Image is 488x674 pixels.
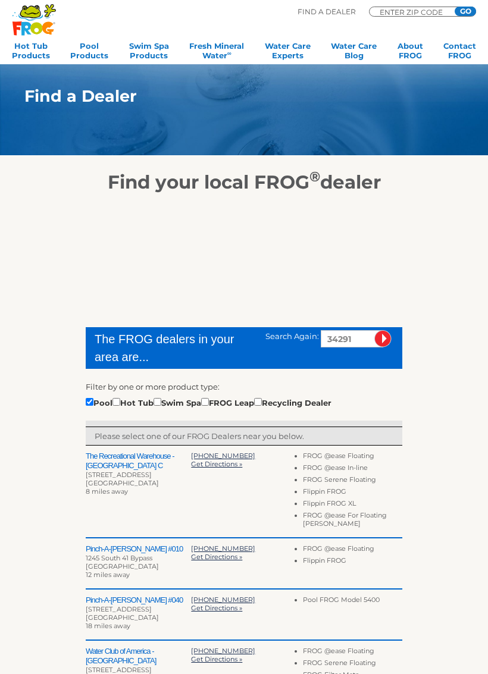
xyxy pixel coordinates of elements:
div: [GEOGRAPHIC_DATA] [86,562,191,570]
a: Get Directions » [191,604,242,612]
li: Flippin FROG [303,556,402,568]
p: Please select one of our FROG Dealers near you below. [95,430,393,442]
h2: Water Club of America - [GEOGRAPHIC_DATA] [86,647,191,666]
label: Filter by one or more product type: [86,381,220,393]
li: FROG @ease For Floating [PERSON_NAME] [303,511,402,531]
input: Zip Code Form [378,9,450,15]
h2: Pinch-A-[PERSON_NAME] #010 [86,544,191,554]
div: [GEOGRAPHIC_DATA] [86,479,191,487]
div: The FROG dealers in your area are... [95,330,248,366]
div: [STREET_ADDRESS] [86,471,191,479]
a: [PHONE_NUMBER] [191,452,255,460]
a: Get Directions » [191,553,242,561]
a: Get Directions » [191,655,242,663]
li: FROG Serene Floating [303,659,402,670]
a: Fresh MineralWater∞ [189,41,244,65]
div: [GEOGRAPHIC_DATA] [86,613,191,622]
sup: ® [309,168,320,185]
h2: Pinch-A-[PERSON_NAME] #040 [86,595,191,605]
input: Submit [374,330,392,347]
span: 8 miles away [86,487,128,496]
a: Swim SpaProducts [129,41,169,65]
input: GO [455,7,476,16]
a: ContactFROG [443,41,476,65]
a: Water CareExperts [265,41,311,65]
a: [PHONE_NUMBER] [191,595,255,604]
span: 18 miles away [86,622,130,630]
h1: Find a Dealer [24,87,434,105]
p: Find A Dealer [298,7,356,17]
li: FROG @ease Floating [303,544,402,556]
span: Search Again: [265,331,319,341]
li: Pool FROG Model 5400 [303,595,402,607]
a: Water CareBlog [331,41,377,65]
div: 1245 South 41 Bypass [86,554,191,562]
a: Hot TubProducts [12,41,50,65]
a: [PHONE_NUMBER] [191,647,255,655]
a: PoolProducts [70,41,108,65]
h2: Find your local FROG dealer [7,171,481,193]
li: FROG @ease In-line [303,463,402,475]
li: FROG @ease Floating [303,452,402,463]
h2: The Recreational Warehouse - [GEOGRAPHIC_DATA] C [86,452,191,471]
a: Get Directions » [191,460,242,468]
li: FROG Serene Floating [303,475,402,487]
li: Flippin FROG XL [303,499,402,511]
sup: ∞ [227,50,232,57]
span: 12 miles away [86,570,130,579]
div: Pool Hot Tub Swim Spa FROG Leap Recycling Dealer [86,396,331,409]
a: [PHONE_NUMBER] [191,544,255,553]
a: AboutFROG [398,41,423,65]
li: Flippin FROG [303,487,402,499]
li: FROG @ease Floating [303,647,402,659]
div: [STREET_ADDRESS] [86,666,191,674]
div: [STREET_ADDRESS] [86,605,191,613]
